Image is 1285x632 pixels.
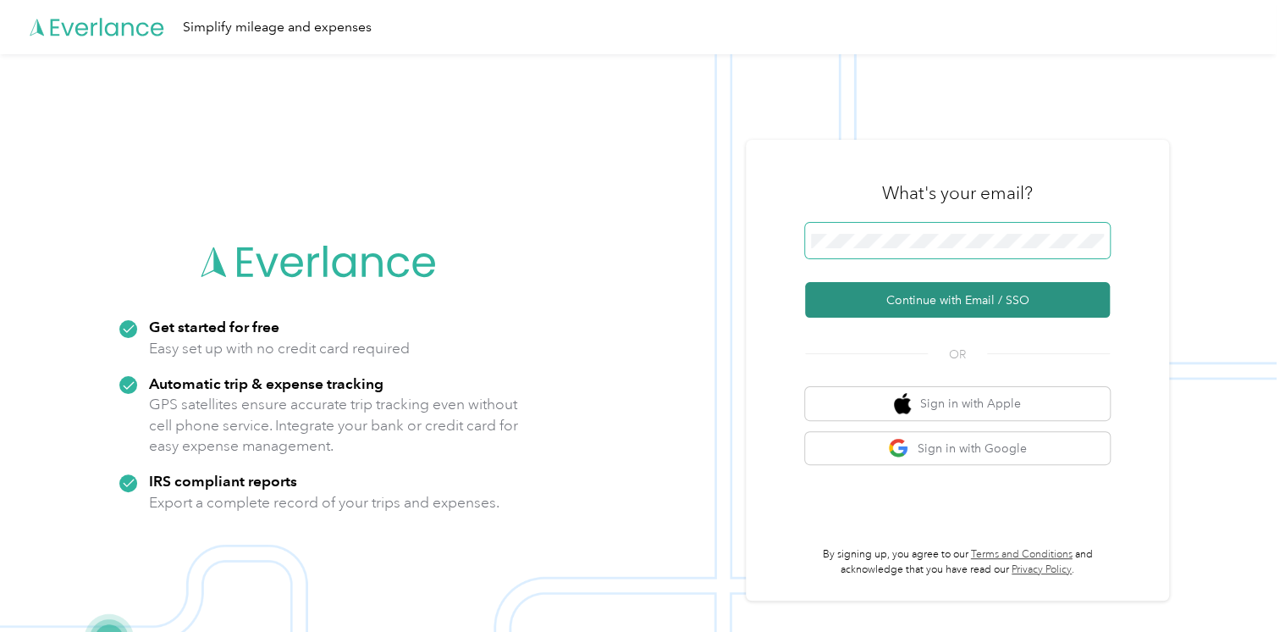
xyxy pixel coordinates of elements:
button: google logoSign in with Google [805,432,1110,465]
button: apple logoSign in with Apple [805,387,1110,420]
a: Terms and Conditions [971,548,1073,561]
h3: What's your email? [882,181,1033,205]
p: Export a complete record of your trips and expenses. [149,492,499,513]
a: Privacy Policy [1012,563,1072,576]
strong: Automatic trip & expense tracking [149,374,383,392]
p: By signing up, you agree to our and acknowledge that you have read our . [805,547,1110,577]
strong: IRS compliant reports [149,472,297,490]
img: google logo [888,438,909,459]
p: GPS satellites ensure accurate trip tracking even without cell phone service. Integrate your bank... [149,394,519,457]
p: Easy set up with no credit card required [149,338,410,359]
img: apple logo [894,393,911,414]
button: Continue with Email / SSO [805,282,1110,318]
strong: Get started for free [149,318,279,335]
div: Simplify mileage and expenses [183,17,372,38]
span: OR [928,346,987,363]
